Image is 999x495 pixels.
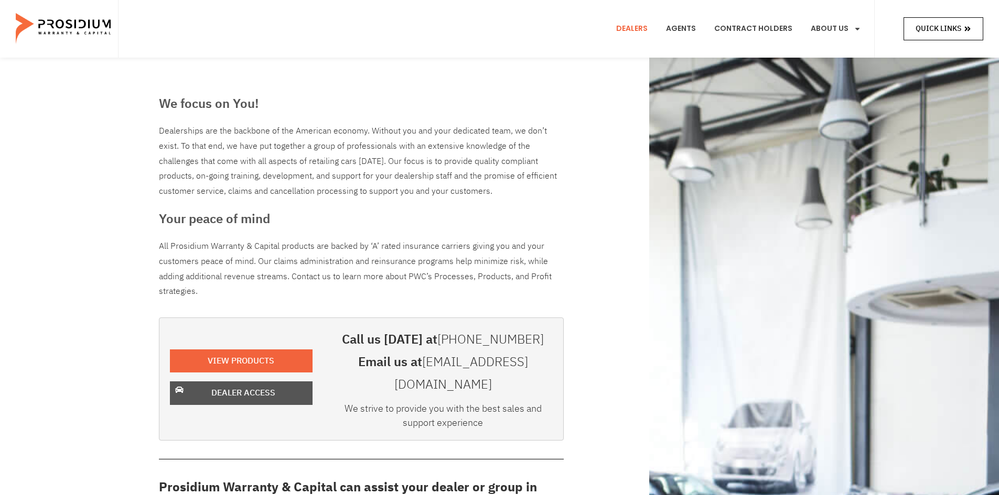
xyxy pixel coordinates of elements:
[658,9,704,48] a: Agents
[159,239,564,299] p: All Prosidium Warranty & Capital products are backed by ‘A’ rated insurance carriers giving you a...
[170,349,313,373] a: View Products
[904,17,983,40] a: Quick Links
[608,9,869,48] nav: Menu
[159,210,564,228] h3: Your peace of mind
[334,328,553,351] h3: Call us [DATE] at
[437,330,544,349] a: [PHONE_NUMBER]
[803,9,869,48] a: About Us
[202,1,235,9] span: Last Name
[706,9,800,48] a: Contract Holders
[211,386,275,401] span: Dealer Access
[159,94,564,113] h3: We focus on You!
[394,353,528,394] a: [EMAIL_ADDRESS][DOMAIN_NAME]
[159,124,564,199] div: Dealerships are the backbone of the American economy. Without you and your dedicated team, we don...
[208,354,274,369] span: View Products
[334,401,553,435] div: We strive to provide you with the best sales and support experience
[170,381,313,405] a: Dealer Access
[916,22,961,35] span: Quick Links
[334,351,553,396] h3: Email us at
[608,9,656,48] a: Dealers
